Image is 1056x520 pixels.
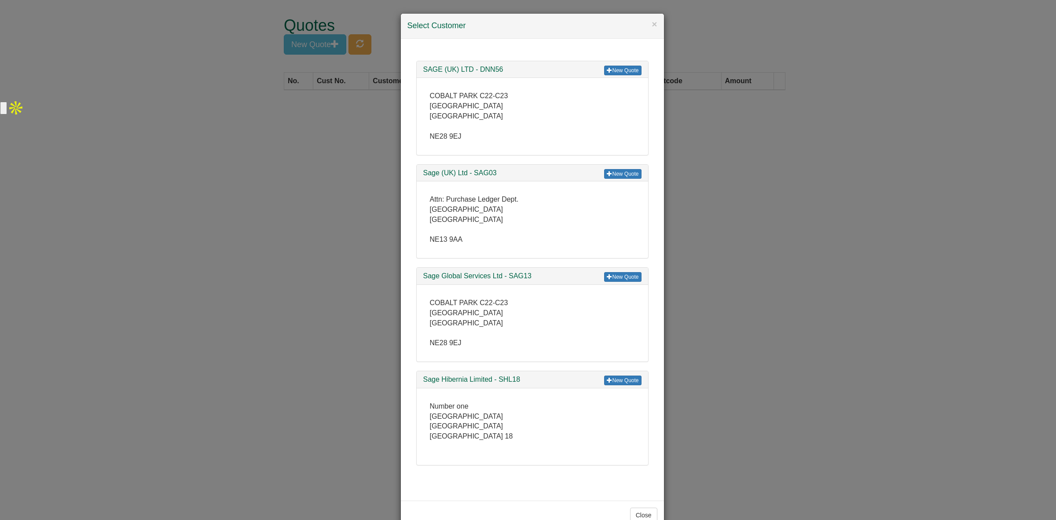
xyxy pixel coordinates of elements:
[430,112,503,120] span: [GEOGRAPHIC_DATA]
[423,169,642,177] h3: Sage (UK) Ltd - SAG03
[604,272,641,282] a: New Quote
[430,402,469,410] span: Number one
[604,169,641,179] a: New Quote
[430,216,503,223] span: [GEOGRAPHIC_DATA]
[430,422,503,430] span: [GEOGRAPHIC_DATA]
[430,236,463,243] span: NE13 9AA
[423,376,642,384] h3: Sage Hibernia Limited - SHL18
[430,92,508,100] span: COBALT PARK C22-C23
[430,299,508,306] span: COBALT PARK C22-C23
[430,339,462,347] span: NE28 9EJ
[604,66,641,75] a: New Quote
[652,19,657,29] button: ×
[430,206,503,213] span: [GEOGRAPHIC_DATA]
[423,272,642,280] h3: Sage Global Services Ltd - SAG13
[430,309,503,317] span: [GEOGRAPHIC_DATA]
[7,99,25,117] img: Apollo
[430,432,513,440] span: [GEOGRAPHIC_DATA] 18
[430,195,519,203] span: Attn: Purchase Ledger Dept.
[604,376,641,385] a: New Quote
[430,413,503,420] span: [GEOGRAPHIC_DATA]
[430,133,462,140] span: NE28 9EJ
[423,66,642,74] h3: SAGE (UK) LTD - DNN56
[430,319,503,327] span: [GEOGRAPHIC_DATA]
[407,20,657,32] h4: Select Customer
